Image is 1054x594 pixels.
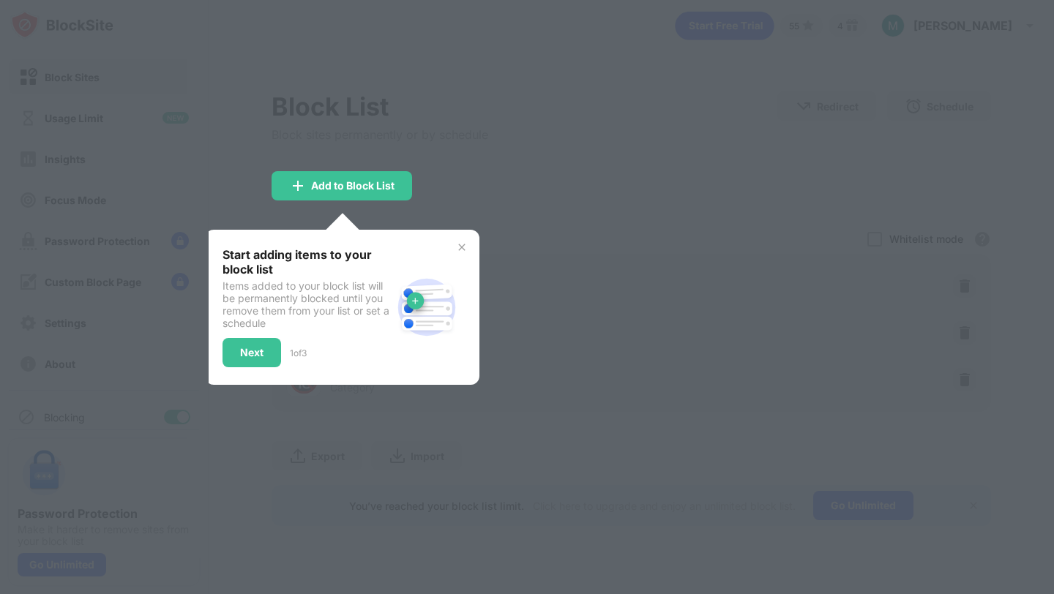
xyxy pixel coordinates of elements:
div: Add to Block List [311,180,395,192]
img: block-site.svg [392,272,462,342]
div: Start adding items to your block list [223,247,392,277]
div: Items added to your block list will be permanently blocked until you remove them from your list o... [223,279,392,329]
img: x-button.svg [456,241,468,253]
div: 1 of 3 [290,347,307,358]
div: Next [240,347,263,358]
